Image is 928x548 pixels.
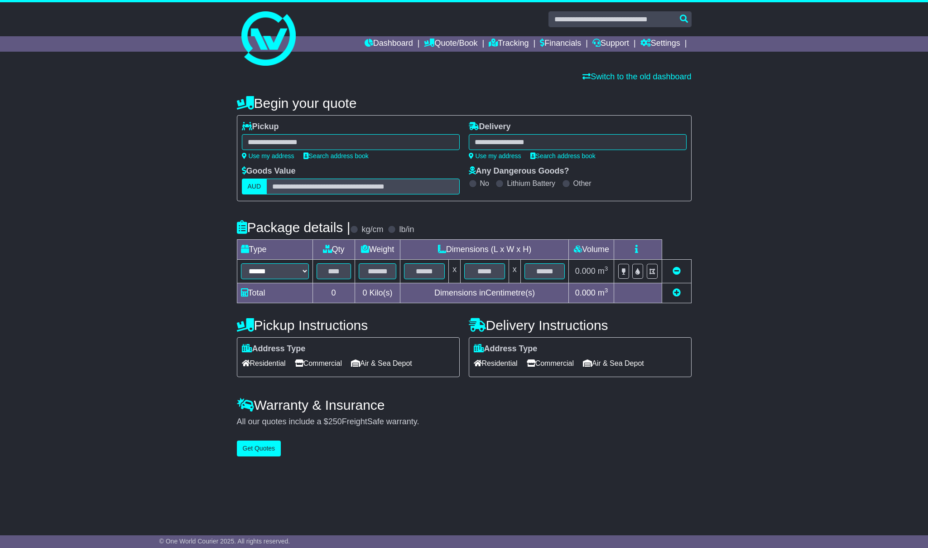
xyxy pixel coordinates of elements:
[237,417,692,427] div: All our quotes include a $ FreightSafe warranty.
[569,240,614,260] td: Volume
[605,265,608,272] sup: 3
[469,166,569,176] label: Any Dangerous Goods?
[242,344,306,354] label: Address Type
[242,166,296,176] label: Goods Value
[573,179,591,188] label: Other
[355,240,400,260] td: Weight
[242,356,286,370] span: Residential
[351,356,412,370] span: Air & Sea Depot
[449,260,461,283] td: x
[598,267,608,276] span: m
[237,441,281,456] button: Get Quotes
[295,356,342,370] span: Commercial
[575,288,596,297] span: 0.000
[313,283,355,303] td: 0
[328,417,342,426] span: 250
[237,240,313,260] td: Type
[469,122,511,132] label: Delivery
[237,96,692,111] h4: Begin your quote
[400,240,569,260] td: Dimensions (L x W x H)
[480,179,489,188] label: No
[303,152,369,160] a: Search address book
[399,225,414,235] label: lb/in
[365,36,413,52] a: Dashboard
[355,283,400,303] td: Kilo(s)
[530,152,596,160] a: Search address book
[582,72,691,81] a: Switch to the old dashboard
[509,260,520,283] td: x
[313,240,355,260] td: Qty
[237,283,313,303] td: Total
[362,288,367,297] span: 0
[469,152,521,160] a: Use my address
[242,122,279,132] label: Pickup
[237,398,692,412] h4: Warranty & Insurance
[159,538,290,545] span: © One World Courier 2025. All rights reserved.
[474,356,518,370] span: Residential
[242,152,294,160] a: Use my address
[592,36,629,52] a: Support
[640,36,680,52] a: Settings
[400,283,569,303] td: Dimensions in Centimetre(s)
[673,288,681,297] a: Add new item
[424,36,477,52] a: Quote/Book
[237,318,460,333] h4: Pickup Instructions
[489,36,529,52] a: Tracking
[598,288,608,297] span: m
[361,225,383,235] label: kg/cm
[540,36,581,52] a: Financials
[673,267,681,276] a: Remove this item
[469,318,692,333] h4: Delivery Instructions
[507,179,555,188] label: Lithium Battery
[575,267,596,276] span: 0.000
[527,356,574,370] span: Commercial
[583,356,644,370] span: Air & Sea Depot
[605,287,608,294] sup: 3
[237,220,351,235] h4: Package details |
[474,344,538,354] label: Address Type
[242,179,267,194] label: AUD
